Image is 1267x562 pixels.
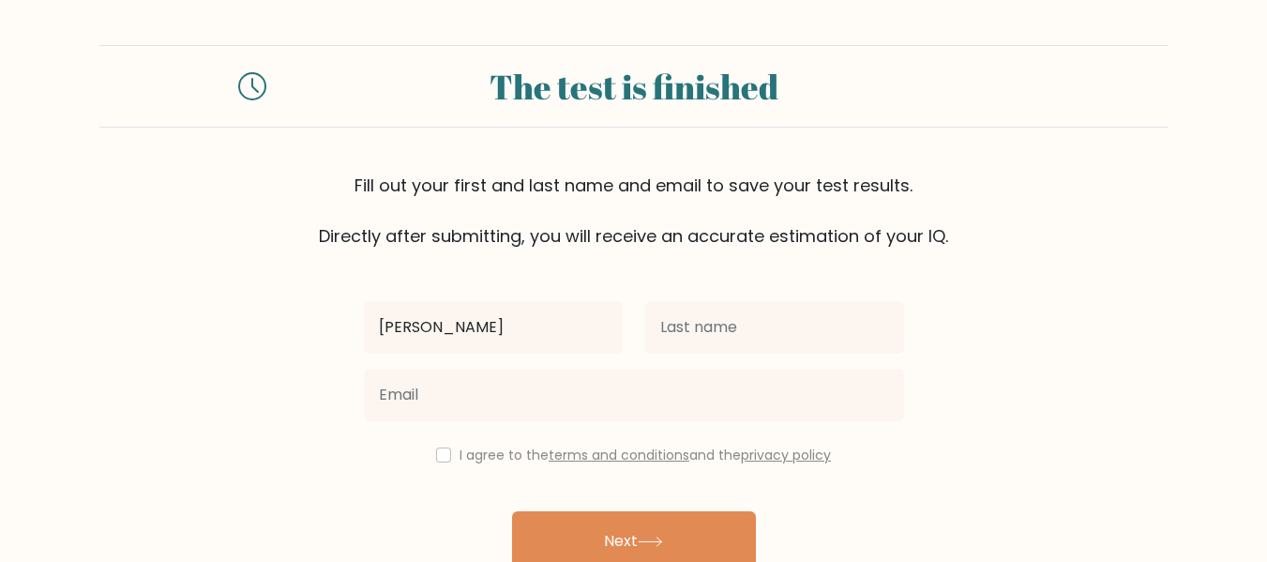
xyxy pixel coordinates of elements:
[99,173,1169,249] div: Fill out your first and last name and email to save your test results. Directly after submitting,...
[364,369,904,421] input: Email
[549,446,689,464] a: terms and conditions
[460,446,831,464] label: I agree to the and the
[645,301,904,354] input: Last name
[364,301,623,354] input: First name
[741,446,831,464] a: privacy policy
[289,61,979,112] div: The test is finished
